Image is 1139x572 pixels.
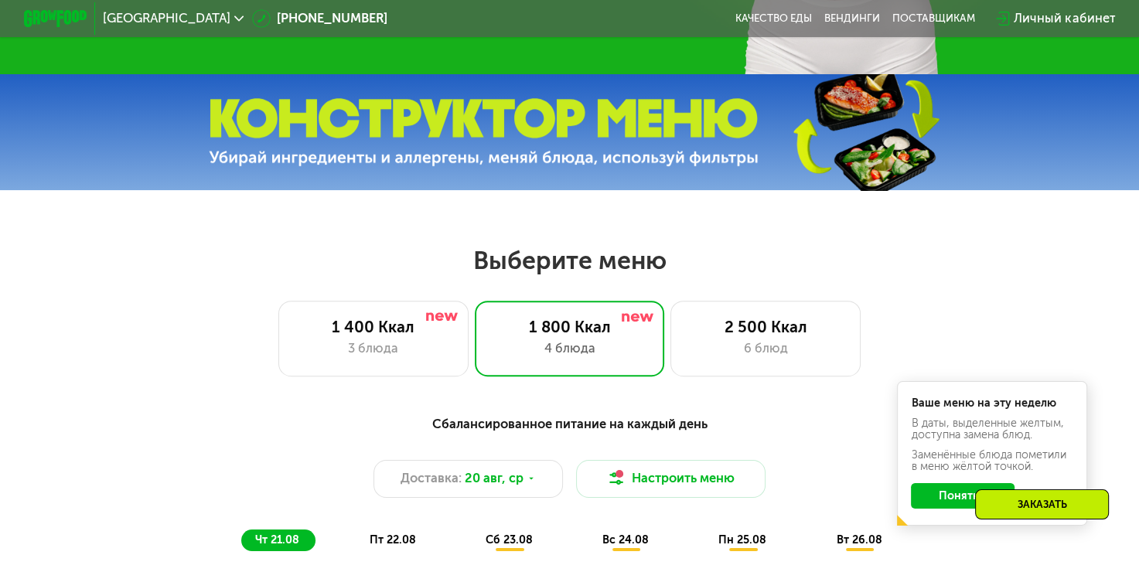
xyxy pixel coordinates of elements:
div: 3 блюда [295,339,452,359]
div: 4 блюда [491,339,648,359]
span: Доставка: [401,469,462,489]
button: Настроить меню [576,460,766,498]
span: чт 21.08 [255,533,299,546]
div: 2 500 Ккал [687,318,844,337]
div: 1 800 Ккал [491,318,648,337]
div: 6 блюд [687,339,844,359]
div: Заказать [975,489,1109,519]
div: 1 400 Ккал [295,318,452,337]
h2: Выберите меню [50,245,1088,276]
span: вс 24.08 [602,533,649,546]
button: Понятно [911,483,1015,509]
div: Сбалансированное питание на каждый день [101,414,1038,434]
span: вт 26.08 [836,533,882,546]
a: Вендинги [824,12,880,25]
span: [GEOGRAPHIC_DATA] [103,12,230,25]
a: [PHONE_NUMBER] [252,9,388,29]
div: Заменённые блюда пометили в меню жёлтой точкой. [911,450,1073,472]
span: сб 23.08 [486,533,533,546]
span: 20 авг, ср [465,469,523,489]
div: Личный кабинет [1014,9,1115,29]
span: пн 25.08 [718,533,766,546]
span: пт 22.08 [370,533,416,546]
div: Ваше меню на эту неделю [911,398,1073,409]
div: поставщикам [892,12,975,25]
div: В даты, выделенные желтым, доступна замена блюд. [911,418,1073,441]
a: Качество еды [735,12,812,25]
